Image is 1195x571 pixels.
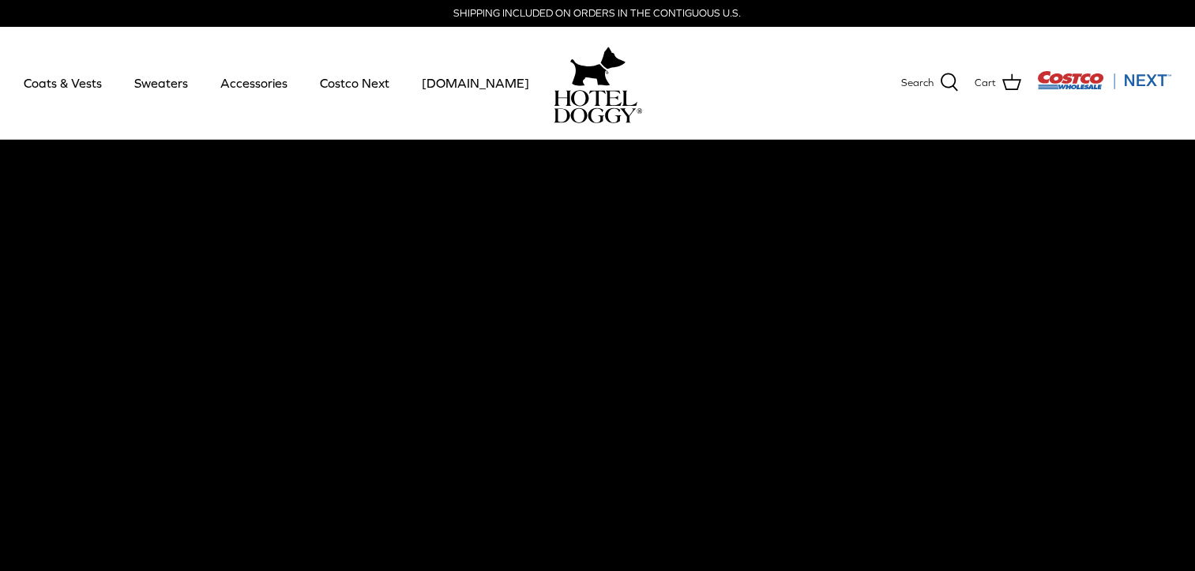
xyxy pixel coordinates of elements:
[120,56,202,110] a: Sweaters
[901,75,934,92] span: Search
[901,73,959,93] a: Search
[554,90,642,123] img: hoteldoggycom
[408,56,543,110] a: [DOMAIN_NAME]
[1037,81,1171,92] a: Visit Costco Next
[9,56,116,110] a: Coats & Vests
[975,73,1021,93] a: Cart
[1037,70,1171,90] img: Costco Next
[975,75,996,92] span: Cart
[306,56,404,110] a: Costco Next
[206,56,302,110] a: Accessories
[570,43,626,90] img: hoteldoggy.com
[554,43,642,123] a: hoteldoggy.com hoteldoggycom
